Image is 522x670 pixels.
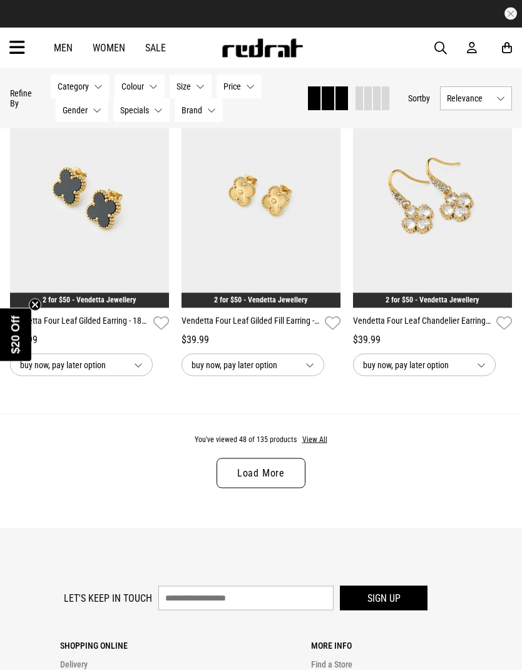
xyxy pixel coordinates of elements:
a: Sale [145,42,166,54]
span: Specials [120,105,149,115]
span: buy now, pay later option [363,358,467,373]
span: buy now, pay later option [20,358,124,373]
button: Relevance [440,86,512,110]
iframe: Customer reviews powered by Trustpilot [167,8,355,20]
a: Find a Store [311,659,352,669]
a: 2 for $50 - Vendetta Jewellery [43,296,136,304]
button: Open LiveChat chat widget [10,5,48,43]
a: Men [54,42,73,54]
span: Colour [121,81,144,91]
div: $39.99 [10,332,169,348]
button: View All [302,435,328,446]
span: Price [223,81,241,91]
button: Brand [175,98,223,122]
a: Vendetta Four Leaf Gilded Earring - 18k Gold Plated [10,314,148,332]
span: Size [177,81,191,91]
span: Gender [63,105,88,115]
label: Let's keep in touch [64,592,152,604]
button: Size [170,75,212,98]
button: Price [217,75,262,98]
button: Specials [113,98,170,122]
button: Sign up [340,586,427,611]
button: buy now, pay later option [182,354,324,376]
button: Sortby [408,91,430,106]
span: Category [58,81,89,91]
a: Vendetta Four Leaf Chandelier Earring - 18k Gold Plated [353,314,491,332]
a: Women [93,42,125,54]
button: Category [51,75,110,98]
img: Redrat logo [221,39,304,58]
a: Vendetta Four Leaf Gilded Fill Earring - 18k Gold Plated [182,314,320,332]
p: Shopping Online [60,641,261,651]
img: Vendetta Four Leaf Gilded Fill Earring - 18k Gold Plated in Gold [182,86,340,309]
button: buy now, pay later option [353,354,496,376]
p: Refine By [10,88,32,108]
button: Gender [56,98,108,122]
img: Vendetta Four Leaf Gilded Earring - 18k Gold Plated in Black [10,86,169,309]
div: $39.99 [182,332,340,348]
button: Colour [115,75,165,98]
span: You've viewed 48 of 135 products [195,435,297,444]
span: Brand [182,105,202,115]
span: $20 Off [9,316,22,354]
button: Close teaser [29,299,41,311]
button: buy now, pay later option [10,354,153,376]
span: Relevance [447,93,491,103]
a: 2 for $50 - Vendetta Jewellery [386,296,479,304]
span: buy now, pay later option [192,358,295,373]
span: by [422,93,430,103]
a: Load More [217,458,305,488]
p: More Info [311,641,512,651]
a: 2 for $50 - Vendetta Jewellery [214,296,307,304]
img: Vendetta Four Leaf Chandelier Earring - 18k Gold Plated in Gold [353,86,512,309]
div: $39.99 [353,332,512,348]
a: Delivery [60,659,88,669]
